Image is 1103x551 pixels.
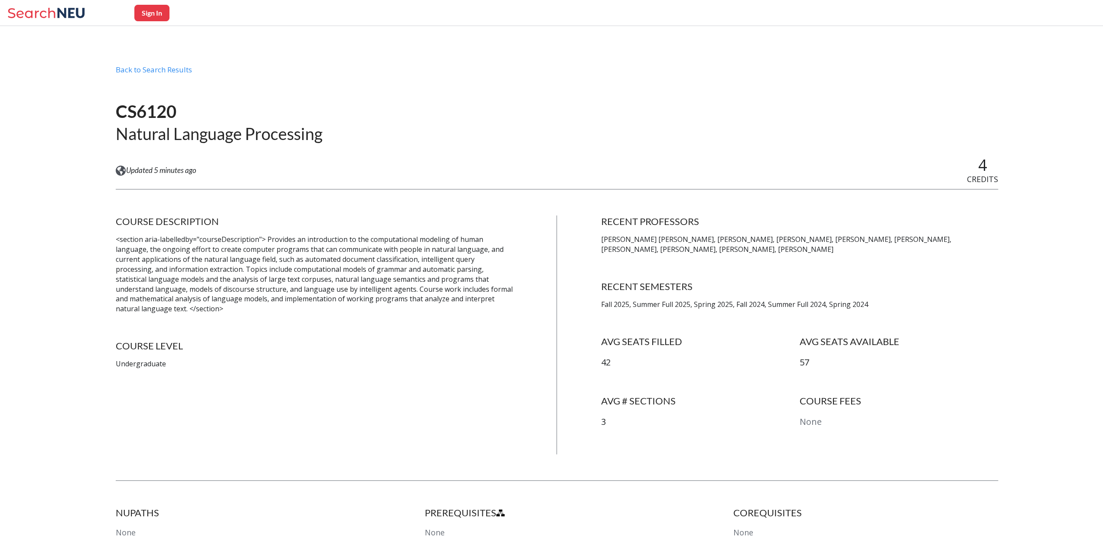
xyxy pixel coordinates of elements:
[601,280,998,293] h4: RECENT SEMESTERS
[800,336,998,348] h4: AVG SEATS AVAILABLE
[116,527,136,538] span: None
[116,65,998,82] div: Back to Search Results
[116,123,322,144] h2: Natural Language Processing
[425,527,445,538] span: None
[116,235,513,314] p: <section aria-labelledby="courseDescription"> Provides an introduction to the computational model...
[733,527,753,538] span: None
[601,395,800,407] h4: AVG # SECTIONS
[967,174,998,184] span: CREDITS
[425,507,690,519] h4: PREREQUISITES
[733,507,998,519] h4: COREQUISITES
[134,5,169,21] button: Sign In
[116,340,513,352] h4: COURSE LEVEL
[601,416,800,428] p: 3
[601,356,800,369] p: 42
[800,356,998,369] p: 57
[116,507,381,519] h4: NUPATHS
[800,416,998,428] p: None
[601,336,800,348] h4: AVG SEATS FILLED
[978,154,987,176] span: 4
[116,359,513,369] p: Undergraduate
[126,166,196,175] span: Updated 5 minutes ago
[601,300,998,310] p: Fall 2025, Summer Full 2025, Spring 2025, Fall 2024, Summer Full 2024, Spring 2024
[116,215,513,228] h4: COURSE DESCRIPTION
[800,395,998,407] h4: COURSE FEES
[116,101,322,123] h1: CS6120
[601,235,998,254] p: [PERSON_NAME] [PERSON_NAME], [PERSON_NAME], [PERSON_NAME], [PERSON_NAME], [PERSON_NAME], [PERSON_...
[601,215,998,228] h4: RECENT PROFESSORS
